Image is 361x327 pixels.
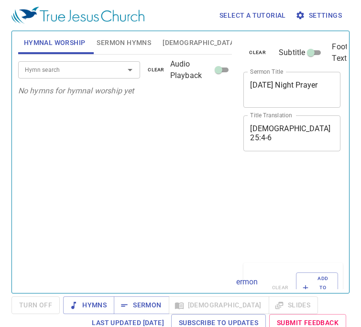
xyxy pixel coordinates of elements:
[243,263,343,312] div: Sermon Lineup(0)clearAdd to Lineup
[71,299,107,311] span: Hymns
[279,47,305,58] span: Subtitle
[163,37,236,49] span: [DEMOGRAPHIC_DATA]
[297,10,342,22] span: Settings
[18,86,134,95] i: No hymns for hymnal worship yet
[332,41,354,64] span: Footer Text
[294,7,346,24] button: Settings
[249,48,266,57] span: clear
[296,272,338,303] button: Add to Lineup
[142,64,170,76] button: clear
[121,299,161,311] span: Sermon
[243,47,272,58] button: clear
[11,7,144,24] img: True Jesus Church
[97,37,151,49] span: Sermon Hymns
[219,10,286,22] span: Select a tutorial
[302,274,332,301] span: Add to Lineup
[240,161,322,259] iframe: from-child
[63,296,114,314] button: Hymns
[24,37,86,49] span: Hymnal Worship
[123,63,137,77] button: Open
[250,124,334,142] textarea: [DEMOGRAPHIC_DATA] 25:4-6
[250,80,334,99] textarea: [DATE] Night Prayer
[231,276,264,299] p: Sermon Lineup ( 0 )
[170,58,213,81] span: Audio Playback
[148,66,164,74] span: clear
[216,7,290,24] button: Select a tutorial
[114,296,169,314] button: Sermon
